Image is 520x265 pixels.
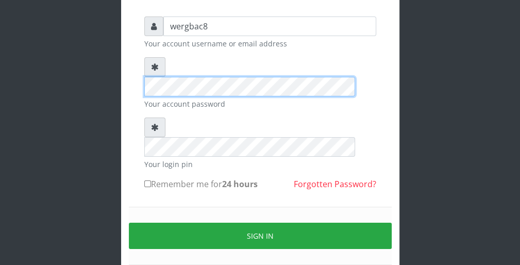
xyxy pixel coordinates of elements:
[144,38,376,49] small: Your account username or email address
[144,178,258,190] label: Remember me for
[129,223,392,249] button: Sign in
[163,16,376,36] input: Username or email address
[144,180,151,187] input: Remember me for24 hours
[144,98,376,109] small: Your account password
[144,159,376,170] small: Your login pin
[222,178,258,190] b: 24 hours
[294,178,376,190] a: Forgotten Password?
